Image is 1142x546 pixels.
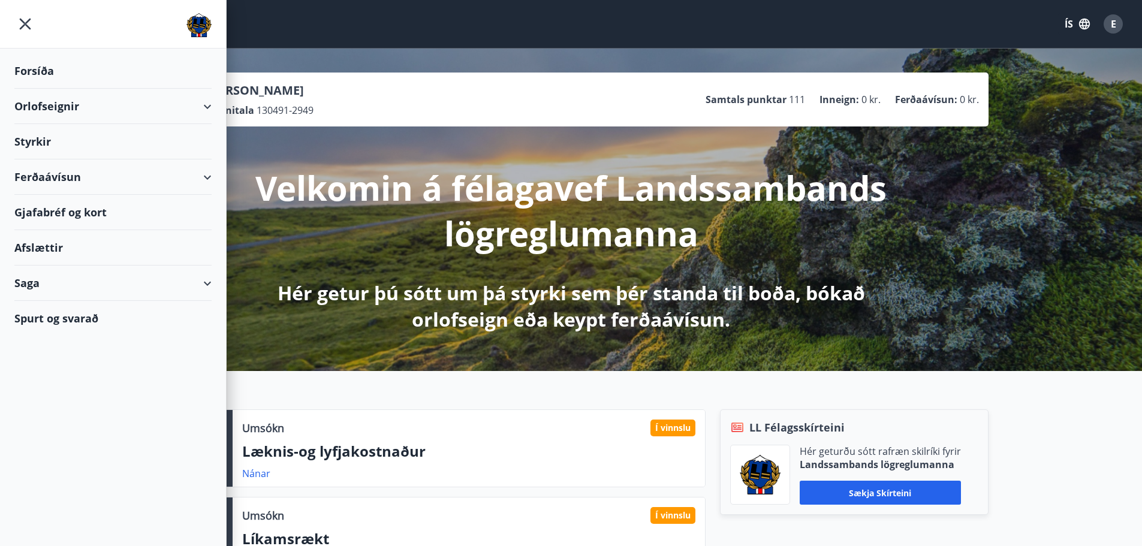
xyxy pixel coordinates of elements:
[800,445,961,458] p: Hér geturðu sótt rafræn skilríki fyrir
[960,93,979,106] span: 0 kr.
[650,420,695,436] div: Í vinnslu
[1058,13,1096,35] button: ÍS
[650,507,695,524] div: Í vinnslu
[242,420,284,436] p: Umsókn
[242,467,270,480] a: Nánar
[14,230,212,266] div: Afslættir
[895,93,957,106] p: Ferðaávísun :
[1099,10,1128,38] button: E
[14,13,36,35] button: menu
[819,93,859,106] p: Inneign :
[257,104,314,117] span: 130491-2949
[800,458,961,471] p: Landssambands lögreglumanna
[242,508,284,523] p: Umsókn
[14,195,212,230] div: Gjafabréf og kort
[800,481,961,505] button: Sækja skírteini
[186,13,212,37] img: union_logo
[14,89,212,124] div: Orlofseignir
[14,124,212,159] div: Styrkir
[14,266,212,301] div: Saga
[706,93,787,106] p: Samtals punktar
[14,159,212,195] div: Ferðaávísun
[207,104,254,117] p: Kennitala
[1111,17,1116,31] span: E
[255,165,888,256] p: Velkomin á félagavef Landssambands lögreglumanna
[789,93,805,106] span: 111
[749,420,845,435] span: LL Félagsskírteini
[255,280,888,333] p: Hér getur þú sótt um þá styrki sem þér standa til boða, bókað orlofseign eða keypt ferðaávísun.
[861,93,881,106] span: 0 kr.
[242,441,695,461] p: Læknis-og lyfjakostnaður
[740,455,781,494] img: 1cqKbADZNYZ4wXUG0EC2JmCwhQh0Y6EN22Kw4FTY.png
[14,301,212,336] div: Spurt og svarað
[207,82,314,99] p: [PERSON_NAME]
[14,53,212,89] div: Forsíða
